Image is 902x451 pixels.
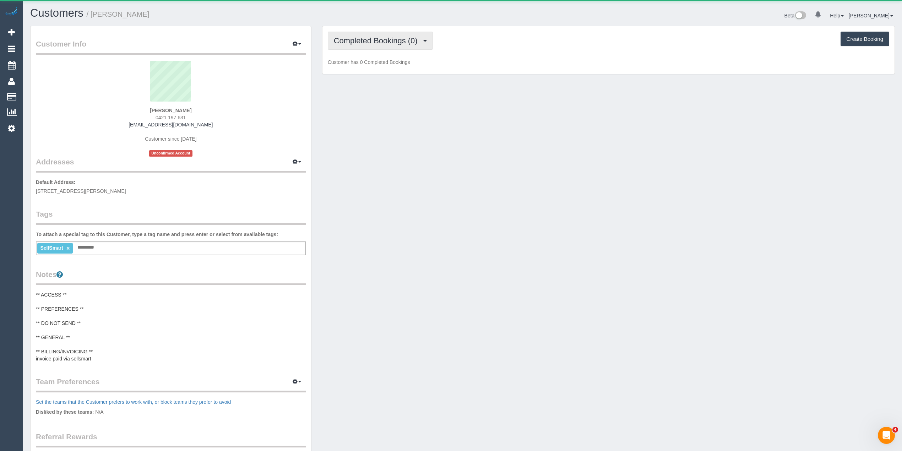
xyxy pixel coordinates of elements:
span: N/A [95,409,103,415]
span: SellSmart [40,245,63,251]
a: Beta [784,13,806,18]
button: Completed Bookings (0) [328,32,433,50]
legend: Customer Info [36,39,306,55]
legend: Team Preferences [36,376,306,392]
span: Customer since [DATE] [145,136,196,142]
label: Disliked by these teams: [36,408,94,415]
strong: [PERSON_NAME] [150,108,191,113]
a: [EMAIL_ADDRESS][DOMAIN_NAME] [129,122,213,127]
label: To attach a special tag to this Customer, type a tag name and press enter or select from availabl... [36,231,278,238]
legend: Tags [36,209,306,225]
small: / [PERSON_NAME] [87,10,150,18]
a: × [66,245,70,251]
img: Automaid Logo [4,7,18,17]
a: Customers [30,7,83,19]
a: Help [830,13,844,18]
span: 4 [892,427,898,433]
img: New interface [794,11,806,21]
button: Create Booking [841,32,889,47]
span: 0421 197 631 [156,115,186,120]
span: Completed Bookings (0) [334,36,421,45]
legend: Referral Rewards [36,431,306,447]
a: [PERSON_NAME] [849,13,893,18]
legend: Notes [36,269,306,285]
span: Unconfirmed Account [149,150,192,156]
p: Customer has 0 Completed Bookings [328,59,889,66]
span: [STREET_ADDRESS][PERSON_NAME] [36,188,126,194]
pre: ** ACCESS ** ** PREFERENCES ** ** DO NOT SEND ** ** GENERAL ** ** BILLING/INVOICING ** invoice pa... [36,291,306,362]
a: Set the teams that the Customer prefers to work with, or block teams they prefer to avoid [36,399,231,405]
iframe: Intercom live chat [878,427,895,444]
label: Default Address: [36,179,76,186]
